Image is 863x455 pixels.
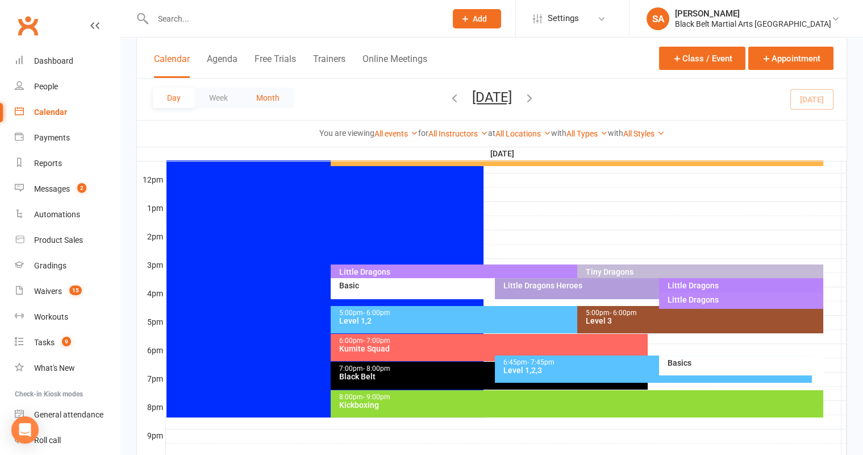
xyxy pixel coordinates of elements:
[153,88,195,108] button: Day
[495,129,551,138] a: All Locations
[137,429,165,443] th: 9pm
[363,365,390,373] span: - 8:00pm
[585,268,821,276] div: Tiny Dragons
[195,88,242,108] button: Week
[15,355,120,381] a: What's New
[15,48,120,74] a: Dashboard
[34,261,66,270] div: Gradings
[374,129,418,138] a: All events
[137,173,165,187] th: 12pm
[339,394,821,401] div: 8:00pm
[623,129,665,138] a: All Styles
[15,253,120,279] a: Gradings
[339,282,645,289] div: Basic
[548,6,579,31] span: Settings
[339,268,810,276] div: Little Dragons
[363,393,390,401] span: - 9:00pm
[15,100,120,125] a: Calendar
[255,53,296,78] button: Free Trials
[339,337,645,345] div: 6:00pm
[69,286,82,295] span: 15
[77,183,86,193] span: 2
[34,184,70,193] div: Messages
[362,53,427,78] button: Online Meetings
[242,88,294,108] button: Month
[488,129,495,138] strong: at
[137,287,165,301] th: 4pm
[15,428,120,453] a: Roll call
[647,7,669,30] div: SA
[34,287,62,296] div: Waivers
[15,176,120,202] a: Messages 2
[34,82,58,91] div: People
[339,309,810,317] div: 5:00pm
[503,366,810,374] div: Level 1,2,3
[339,365,645,373] div: 7:00pm
[15,330,120,355] a: Tasks 9
[453,9,501,28] button: Add
[34,210,80,219] div: Automations
[34,56,73,65] div: Dashboard
[34,312,68,321] div: Workouts
[675,9,831,19] div: [PERSON_NAME]
[585,317,821,325] div: Level 3
[339,317,810,325] div: Level 1,2
[667,296,821,304] div: Little Dragons
[418,129,428,138] strong: for
[610,309,637,317] span: - 6:00pm
[473,14,487,23] span: Add
[503,282,810,289] div: Little Dragons Heroes
[137,230,165,244] th: 2pm
[137,201,165,216] th: 1pm
[319,129,374,138] strong: You are viewing
[503,359,810,366] div: 6:45pm
[608,129,623,138] strong: with
[667,282,821,289] div: Little Dragons
[34,133,70,142] div: Payments
[15,402,120,428] a: General attendance kiosk mode
[207,53,237,78] button: Agenda
[14,11,42,40] a: Clubworx
[34,363,75,373] div: What's New
[659,47,745,70] button: Class / Event
[363,309,390,317] span: - 6:00pm
[15,202,120,227] a: Automations
[34,235,83,245] div: Product Sales
[339,401,821,409] div: Kickboxing
[34,410,103,419] div: General attendance
[527,358,555,366] span: - 7:45pm
[15,227,120,253] a: Product Sales
[551,129,566,138] strong: with
[15,279,120,304] a: Waivers 15
[566,129,608,138] a: All Types
[313,53,345,78] button: Trainers
[363,337,390,345] span: - 7:00pm
[137,258,165,272] th: 3pm
[339,373,645,380] div: Black Belt
[15,125,120,151] a: Payments
[34,338,55,347] div: Tasks
[675,19,831,29] div: Black Belt Martial Arts [GEOGRAPHIC_DATA]
[34,159,62,168] div: Reports
[11,416,39,444] div: Open Intercom Messenger
[34,436,61,445] div: Roll call
[472,89,512,105] button: [DATE]
[667,359,821,367] div: Basics
[62,337,71,346] span: 9
[137,315,165,329] th: 5pm
[137,344,165,358] th: 6pm
[339,345,645,353] div: Kumite Squad
[15,304,120,330] a: Workouts
[165,147,841,161] th: [DATE]
[748,47,833,70] button: Appointment
[137,372,165,386] th: 7pm
[154,53,190,78] button: Calendar
[34,107,67,117] div: Calendar
[137,400,165,415] th: 8pm
[15,151,120,176] a: Reports
[428,129,488,138] a: All Instructors
[149,11,438,27] input: Search...
[15,74,120,100] a: People
[585,309,821,317] div: 5:00pm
